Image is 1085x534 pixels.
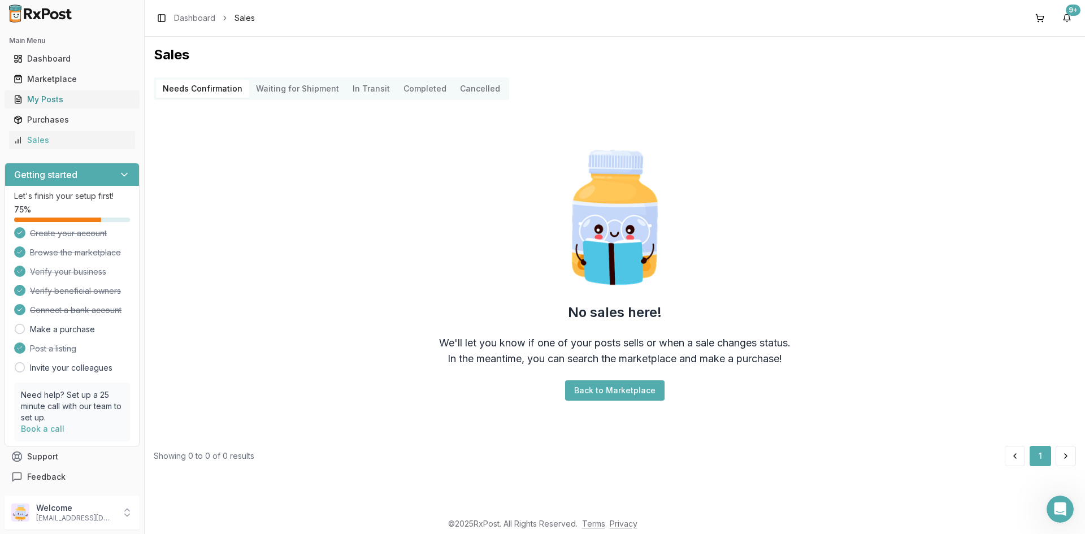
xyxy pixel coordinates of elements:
img: RxPost Logo [5,5,77,23]
span: Connect a bank account [30,305,121,316]
p: Welcome [36,502,115,514]
h3: Getting started [14,168,77,181]
h2: Main Menu [9,36,135,45]
img: User avatar [11,503,29,522]
p: [EMAIL_ADDRESS][DOMAIN_NAME] [36,514,115,523]
button: Waiting for Shipment [249,80,346,98]
iframe: Intercom live chat [1047,496,1074,523]
a: Purchases [9,110,135,130]
div: Dashboard [14,53,131,64]
span: Sales [235,12,255,24]
h2: No sales here! [568,303,662,322]
button: Back to Marketplace [565,380,665,401]
a: Invite your colleagues [30,362,112,374]
button: My Posts [5,90,140,108]
nav: breadcrumb [174,12,255,24]
button: In Transit [346,80,397,98]
button: Feedback [5,467,140,487]
a: Sales [9,130,135,150]
span: Verify your business [30,266,106,277]
p: Let's finish your setup first! [14,190,130,202]
button: Purchases [5,111,140,129]
button: Marketplace [5,70,140,88]
a: Dashboard [9,49,135,69]
div: In the meantime, you can search the marketplace and make a purchase! [448,351,782,367]
div: Purchases [14,114,131,125]
div: Showing 0 to 0 of 0 results [154,450,254,462]
span: 75 % [14,204,31,215]
h1: Sales [154,46,1076,64]
a: Book a call [21,424,64,433]
a: Privacy [610,519,637,528]
img: Smart Pill Bottle [542,145,687,290]
a: Marketplace [9,69,135,89]
button: 1 [1030,446,1051,466]
div: We'll let you know if one of your posts sells or when a sale changes status. [439,335,791,351]
div: Sales [14,134,131,146]
a: Make a purchase [30,324,95,335]
button: Needs Confirmation [156,80,249,98]
button: Completed [397,80,453,98]
p: Need help? Set up a 25 minute call with our team to set up. [21,389,123,423]
button: 9+ [1058,9,1076,27]
div: Marketplace [14,73,131,85]
div: 9+ [1066,5,1080,16]
span: Feedback [27,471,66,483]
a: Terms [582,519,605,528]
a: My Posts [9,89,135,110]
div: My Posts [14,94,131,105]
a: Dashboard [174,12,215,24]
span: Post a listing [30,343,76,354]
span: Verify beneficial owners [30,285,121,297]
button: Support [5,446,140,467]
button: Dashboard [5,50,140,68]
button: Cancelled [453,80,507,98]
button: Sales [5,131,140,149]
span: Create your account [30,228,107,239]
span: Browse the marketplace [30,247,121,258]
